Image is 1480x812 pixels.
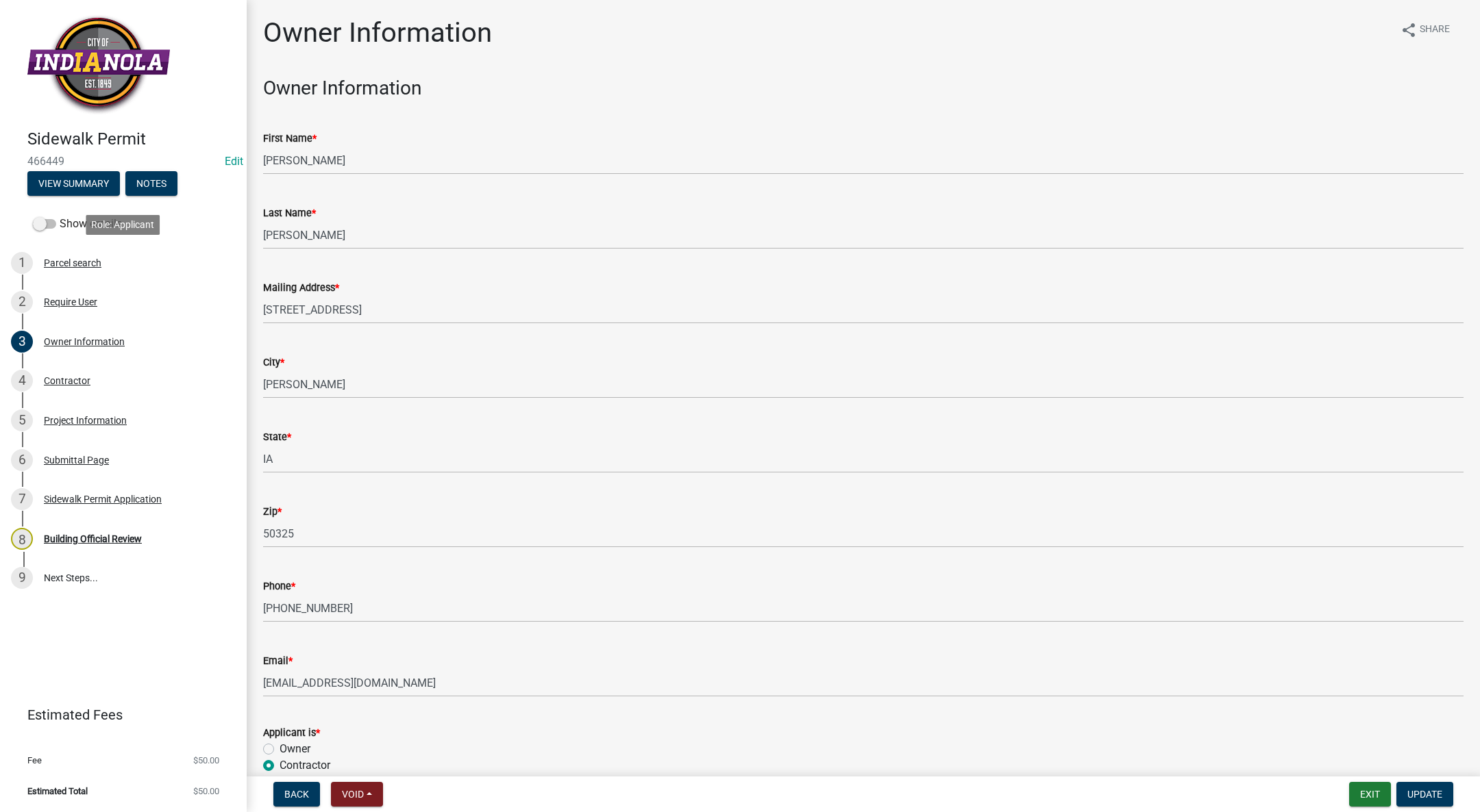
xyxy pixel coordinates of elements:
[11,567,33,589] div: 9
[11,331,33,353] div: 3
[11,701,225,728] a: Estimated Fees
[11,449,33,471] div: 6
[44,297,97,307] div: Require User
[1420,22,1450,38] span: Share
[225,155,243,168] a: Edit
[263,358,284,368] label: City
[11,252,33,274] div: 1
[44,416,127,425] div: Project Information
[11,291,33,313] div: 2
[44,494,162,504] div: Sidewalk Permit Application
[193,787,219,796] span: $50.00
[263,283,339,293] label: Mailing Address
[263,134,317,144] label: First Name
[1396,782,1453,807] button: Update
[263,657,293,666] label: Email
[263,209,316,218] label: Last Name
[342,789,364,800] span: Void
[273,782,320,807] button: Back
[27,14,170,115] img: City of Indianola, Iowa
[27,179,120,190] wm-modal-confirm: Summary
[225,155,243,168] wm-modal-confirm: Edit Application Number
[44,534,142,544] div: Building Official Review
[1390,16,1461,43] button: shareShare
[193,756,219,765] span: $50.00
[11,370,33,392] div: 4
[125,179,177,190] wm-modal-confirm: Notes
[44,455,109,465] div: Submittal Page
[1349,782,1391,807] button: Exit
[27,129,236,149] h4: Sidewalk Permit
[263,77,1464,100] h3: Owner Information
[331,782,383,807] button: Void
[1401,22,1417,38] i: share
[280,757,330,774] label: Contractor
[27,787,88,796] span: Estimated Total
[263,728,320,738] label: Applicant is
[44,376,90,385] div: Contractor
[263,507,282,517] label: Zip
[11,488,33,510] div: 7
[44,258,101,268] div: Parcel search
[11,409,33,431] div: 5
[11,528,33,550] div: 8
[125,171,177,196] button: Notes
[284,789,309,800] span: Back
[86,215,160,235] div: Role: Applicant
[33,216,122,232] label: Show emails
[280,741,310,757] label: Owner
[1407,789,1442,800] span: Update
[27,756,42,765] span: Fee
[27,171,120,196] button: View Summary
[263,433,291,442] label: State
[263,582,295,592] label: Phone
[263,16,492,49] h1: Owner Information
[27,155,219,168] span: 466449
[44,337,125,346] div: Owner Information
